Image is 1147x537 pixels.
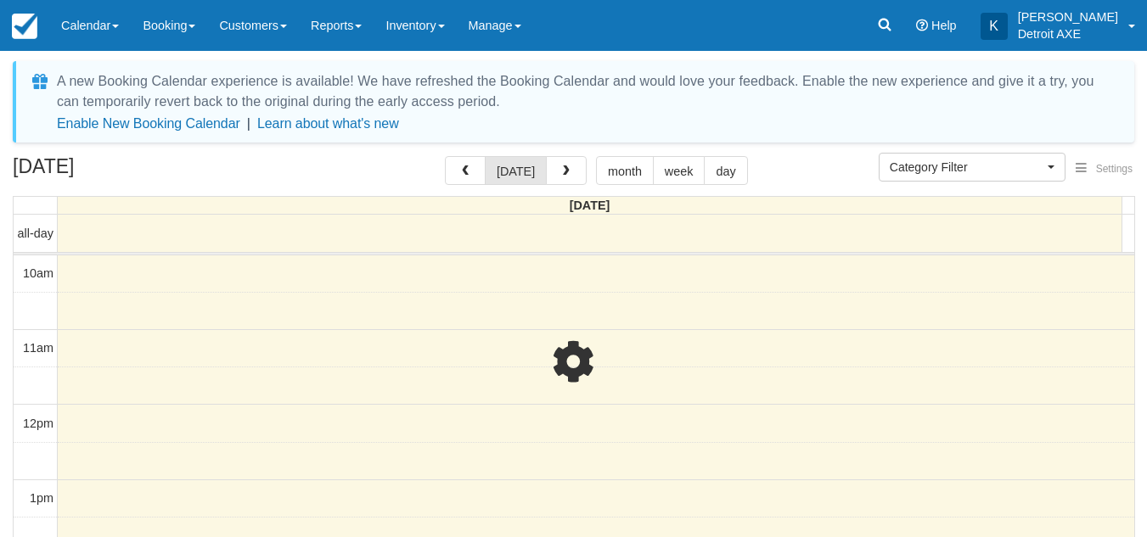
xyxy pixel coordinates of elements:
[570,199,610,212] span: [DATE]
[23,341,53,355] span: 11am
[1065,157,1143,182] button: Settings
[1096,163,1133,175] span: Settings
[879,153,1065,182] button: Category Filter
[12,14,37,39] img: checkfront-main-nav-mini-logo.png
[57,71,1114,112] div: A new Booking Calendar experience is available! We have refreshed the Booking Calendar and would ...
[596,156,654,185] button: month
[57,115,240,132] button: Enable New Booking Calendar
[23,417,53,430] span: 12pm
[1018,8,1118,25] p: [PERSON_NAME]
[23,266,53,280] span: 10am
[981,13,1008,40] div: K
[1018,25,1118,42] p: Detroit AXE
[653,156,706,185] button: week
[485,156,547,185] button: [DATE]
[704,156,747,185] button: day
[18,227,53,240] span: all-day
[916,20,928,31] i: Help
[247,116,250,131] span: |
[257,116,399,131] a: Learn about what's new
[13,156,228,187] h2: [DATE]
[931,19,957,32] span: Help
[890,159,1043,176] span: Category Filter
[30,491,53,505] span: 1pm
